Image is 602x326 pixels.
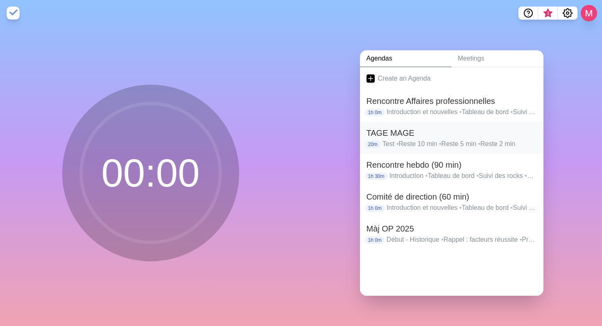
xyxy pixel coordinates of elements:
span: • [520,236,522,243]
span: • [525,172,534,179]
span: • [478,140,480,147]
span: • [511,204,513,211]
p: 1h 30m [365,173,388,180]
p: 1h 0m [365,205,385,212]
p: Introduction et nouvelles Tableau de bord Suivi des rocks Suivi To-Do List IDS Conclusion [387,203,537,213]
p: 1h 0m [365,236,385,244]
span: • [511,108,513,115]
h2: Rencontre hebdo (90 min) [367,159,537,171]
span: • [441,236,444,243]
h2: TAGE MAGE [367,127,537,139]
span: • [396,140,399,147]
h2: Rencontre Affaires professionnelles [367,95,537,107]
a: Create an Agenda [360,67,543,90]
p: Introduction Tableau de bord Suivi des rocks Nouvelles clients et employées Suivi To-Do List IDS ... [389,171,537,181]
h2: Màj OP 2025 [367,223,537,235]
a: Meetings [451,50,543,67]
span: • [425,172,428,179]
button: What’s new [538,7,558,20]
p: 20m [365,141,381,148]
span: • [459,108,462,115]
span: • [476,172,479,179]
button: Settings [558,7,577,20]
p: 1h 0m [365,109,385,116]
h2: Comité de direction (60 min) [367,191,537,203]
span: • [459,204,462,211]
p: Début - Historique Rappel : facteurs réussite Projet d'actualité - Statut Étape importante - Merc... [387,235,537,245]
a: Agendas [360,50,451,67]
span: • [439,140,441,147]
span: 3 [545,10,551,17]
p: Introduction et nouvelles Tableau de bord Suivi des Rocks Points de discussion ("Enjeux") [387,107,537,117]
img: timeblocks logo [7,7,20,20]
p: Test Reste 10 min Reste 5 min Reste 2 min [382,139,537,149]
button: Help [518,7,538,20]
